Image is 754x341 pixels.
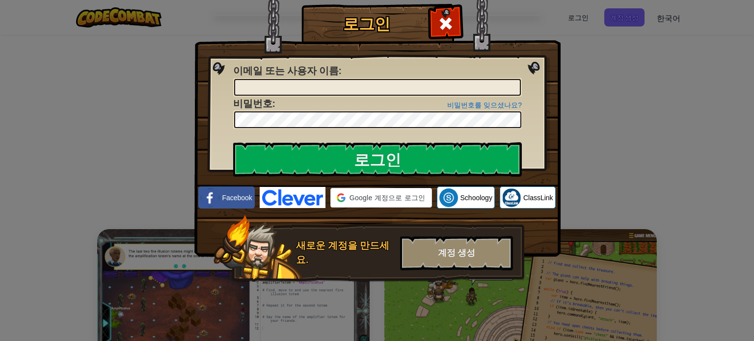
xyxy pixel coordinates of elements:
img: facebook_small.png [201,188,219,207]
span: 이메일 또는 사용자 이름 [233,64,339,77]
span: Facebook [222,193,252,203]
img: classlink-logo-small.png [502,188,521,207]
label: : [233,97,275,111]
div: 새로운 계정을 만드세요. [296,238,394,266]
img: schoology.png [439,188,458,207]
span: 비밀번호 [233,97,272,110]
h1: 로그인 [304,15,429,32]
span: Google 계정으로 로그인 [350,193,426,203]
div: 계정 생성 [400,236,513,270]
label: : [233,64,341,78]
img: clever-logo-blue.png [260,187,325,208]
span: ClassLink [523,193,553,203]
input: 로그인 [233,142,522,177]
a: 비밀번호를 잊으셨나요? [447,101,522,109]
span: Schoology [460,193,492,203]
div: Google 계정으로 로그인 [330,188,432,208]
